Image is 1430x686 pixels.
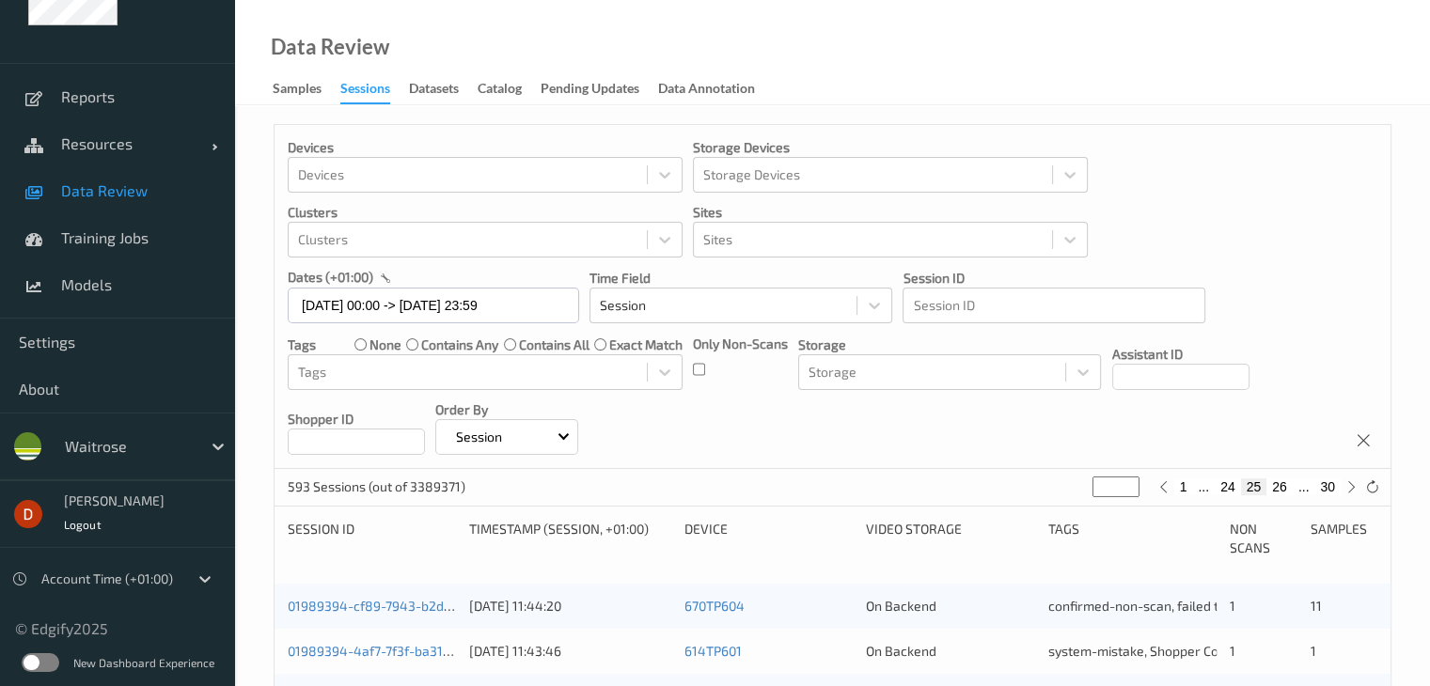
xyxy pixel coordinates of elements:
label: none [369,335,401,354]
p: Sites [693,203,1088,222]
p: Shopper ID [288,410,425,429]
button: 30 [1314,478,1341,495]
p: Session ID [903,269,1205,288]
div: Device [684,520,853,557]
label: contains all [519,335,589,354]
p: dates (+01:00) [288,268,373,287]
button: 25 [1241,478,1267,495]
p: Session [449,428,509,446]
span: 11 [1310,598,1321,614]
a: Samples [273,76,340,102]
div: [DATE] 11:43:46 [469,642,671,661]
div: On Backend [866,597,1034,616]
div: Samples [1310,520,1377,557]
span: 1 [1230,643,1235,659]
p: Storage [798,335,1101,354]
div: Video Storage [866,520,1034,557]
label: contains any [421,335,498,354]
span: 1 [1310,643,1315,659]
div: Non Scans [1230,520,1297,557]
label: exact match [609,335,683,354]
div: Session ID [288,520,456,557]
div: Data Review [271,38,389,56]
button: 26 [1266,478,1293,495]
div: Timestamp (Session, +01:00) [469,520,671,557]
div: [DATE] 11:44:20 [469,597,671,616]
button: ... [1293,478,1315,495]
div: Sessions [340,79,390,104]
span: system-mistake, Shopper Confirmed [1048,643,1265,659]
p: Order By [435,400,578,419]
span: confirmed-non-scan, failed to recover, Shopper Confirmed [1048,598,1396,614]
button: ... [1192,478,1215,495]
p: 593 Sessions (out of 3389371) [288,477,465,496]
p: Only Non-Scans [693,335,788,353]
div: Pending Updates [541,79,639,102]
a: 614TP601 [684,643,742,659]
div: Tags [1048,520,1217,557]
a: 670TP604 [684,598,745,614]
p: Storage Devices [693,138,1088,157]
a: Pending Updates [541,76,658,102]
button: 24 [1215,478,1241,495]
div: Data Annotation [658,79,755,102]
p: Clusters [288,203,683,222]
span: 1 [1230,598,1235,614]
p: Tags [288,335,316,354]
div: Datasets [409,79,459,102]
a: 01989394-cf89-7943-b2d5-b6bf1bd0960a [288,598,542,614]
p: Time Field [589,269,892,288]
button: 1 [1174,478,1193,495]
a: 01989394-4af7-7f3f-ba31-0ca72b8b6517 [288,643,535,659]
p: Assistant ID [1112,345,1249,364]
div: On Backend [866,642,1034,661]
div: Samples [273,79,322,102]
a: Datasets [409,76,478,102]
a: Catalog [478,76,541,102]
a: Sessions [340,76,409,104]
a: Data Annotation [658,76,774,102]
div: Catalog [478,79,522,102]
p: Devices [288,138,683,157]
